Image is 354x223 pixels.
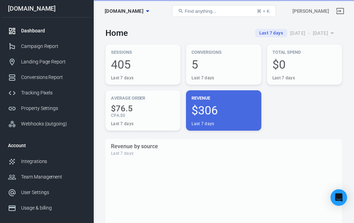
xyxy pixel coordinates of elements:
a: Dashboard [2,23,91,39]
div: Property Settings [21,105,85,112]
a: Property Settings [2,101,91,116]
div: User Settings [21,189,85,196]
div: Dashboard [21,27,85,34]
div: Campaign Report [21,43,85,50]
a: Campaign Report [2,39,91,54]
span: samcart.com [105,7,143,16]
div: Integrations [21,158,85,165]
div: Conversions Report [21,74,85,81]
li: Account [2,137,91,154]
h3: Home [105,28,128,38]
a: Usage & billing [2,200,91,216]
div: Open Intercom Messenger [330,189,347,206]
button: Find anything...⌘ + K [172,5,276,17]
a: Tracking Pixels [2,85,91,101]
a: User Settings [2,185,91,200]
div: Webhooks (outgoing) [21,120,85,128]
a: Webhooks (outgoing) [2,116,91,132]
div: Team Management [21,173,85,181]
div: Account id: 2prkmgRZ [292,8,329,15]
a: Integrations [2,154,91,169]
div: Usage & billing [21,204,85,212]
a: Conversions Report [2,70,91,85]
div: ⌘ + K [257,9,270,14]
div: Landing Page Report [21,58,85,65]
div: [DOMAIN_NAME] [2,6,91,12]
a: Team Management [2,169,91,185]
span: Find anything... [185,9,216,14]
a: Landing Page Report [2,54,91,70]
a: Sign out [332,3,348,19]
div: Tracking Pixels [21,89,85,97]
button: [DOMAIN_NAME] [102,5,152,18]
